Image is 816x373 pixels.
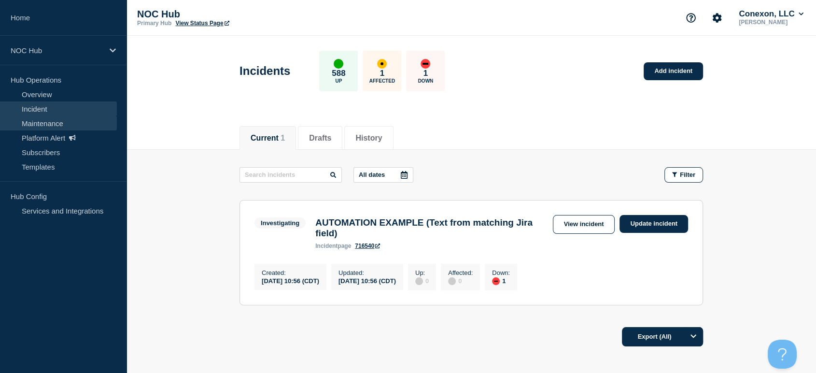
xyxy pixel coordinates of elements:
[239,167,342,183] input: Search incidents
[768,340,797,369] iframe: Help Scout Beacon - Open
[680,171,695,178] span: Filter
[492,269,510,276] p: Down :
[11,46,103,55] p: NOC Hub
[421,59,430,69] div: down
[681,8,701,28] button: Support
[281,134,285,142] span: 1
[315,217,548,239] h3: AUTOMATION EXAMPLE (Text from matching Jira field)
[353,167,413,183] button: All dates
[137,9,330,20] p: NOC Hub
[492,276,510,285] div: 1
[335,78,342,84] p: Up
[338,269,396,276] p: Updated :
[737,9,805,19] button: Conexon, LLC
[262,269,319,276] p: Created :
[415,276,429,285] div: 0
[707,8,727,28] button: Account settings
[448,277,456,285] div: disabled
[359,171,385,178] p: All dates
[137,20,171,27] p: Primary Hub
[239,64,290,78] h1: Incidents
[448,276,473,285] div: 0
[644,62,703,80] a: Add incident
[553,215,615,234] a: View incident
[254,217,306,229] span: Investigating
[338,276,396,285] div: [DATE] 10:56 (CDT)
[492,277,500,285] div: down
[262,276,319,285] div: [DATE] 10:56 (CDT)
[355,243,380,249] a: 716540
[415,269,429,276] p: Up :
[377,59,387,69] div: affected
[315,243,338,249] span: incident
[380,69,384,78] p: 1
[737,19,805,26] p: [PERSON_NAME]
[664,167,703,183] button: Filter
[315,243,351,249] p: page
[175,20,229,27] a: View Status Page
[622,327,703,346] button: Export (All)
[418,78,434,84] p: Down
[619,215,688,233] a: Update incident
[332,69,345,78] p: 588
[415,277,423,285] div: disabled
[251,134,285,143] button: Current 1
[355,134,382,143] button: History
[334,59,343,69] div: up
[423,69,428,78] p: 1
[369,78,395,84] p: Affected
[448,269,473,276] p: Affected :
[684,327,703,346] button: Options
[309,134,331,143] button: Drafts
